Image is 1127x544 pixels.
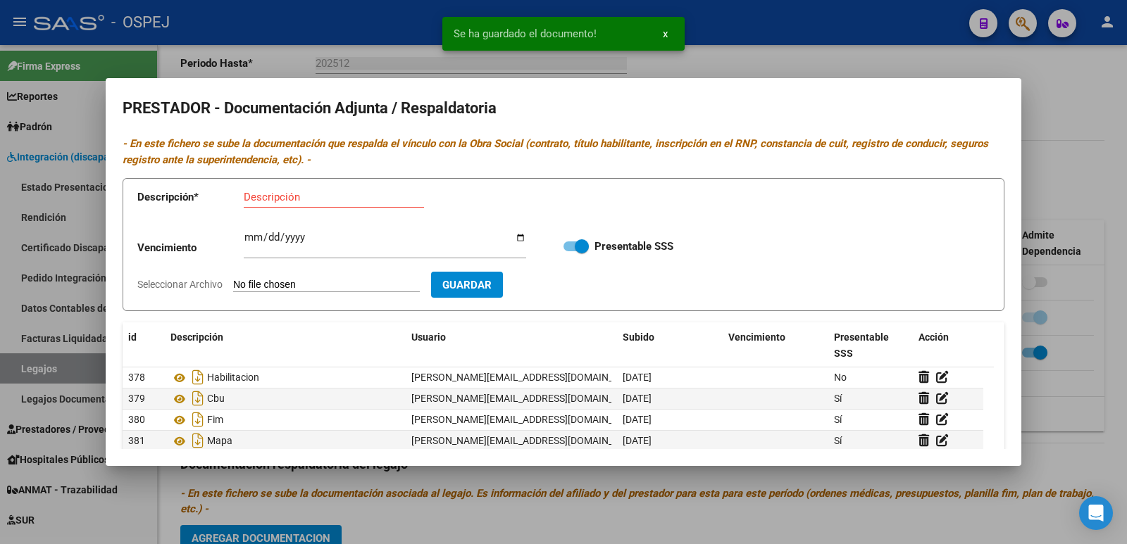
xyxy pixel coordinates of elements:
span: Descripción [170,331,223,343]
p: Descripción [137,189,244,205]
span: 378 [128,372,145,383]
i: Descargar documento [189,366,207,388]
datatable-header-cell: Acción [913,322,983,369]
span: Presentable SSS [834,331,889,359]
span: Sí [834,435,842,446]
datatable-header-cell: Usuario [406,322,617,369]
span: Sí [834,414,842,425]
i: Descargar documento [189,429,207,452]
span: 381 [128,435,145,446]
datatable-header-cell: Subido [617,322,723,369]
datatable-header-cell: id [123,322,165,369]
i: Descargar documento [189,387,207,410]
span: [DATE] [623,435,652,446]
span: Sí [834,393,842,404]
span: Usuario [411,331,446,343]
datatable-header-cell: Descripción [165,322,406,369]
span: [PERSON_NAME][EMAIL_ADDRESS][DOMAIN_NAME] - [PERSON_NAME] [411,372,726,383]
button: x [652,21,679,46]
span: [DATE] [623,414,652,425]
span: No [834,372,847,383]
h2: PRESTADOR - Documentación Adjunta / Respaldatoria [123,95,1004,122]
span: [PERSON_NAME][EMAIL_ADDRESS][DOMAIN_NAME] - [PERSON_NAME] [411,393,726,404]
span: Subido [623,331,654,343]
span: Fim [207,415,223,426]
span: 379 [128,393,145,404]
span: id [128,331,137,343]
strong: Presentable SSS [594,240,673,253]
i: - En este fichero se sube la documentación que respalda el vínculo con la Obra Social (contrato, ... [123,137,988,166]
button: Guardar [431,272,503,298]
span: Seleccionar Archivo [137,279,223,290]
span: Vencimiento [728,331,785,343]
span: [DATE] [623,393,652,404]
span: Acción [919,331,949,343]
span: Cbu [207,393,225,405]
span: Guardar [442,279,492,291]
span: x [663,27,668,40]
datatable-header-cell: Presentable SSS [828,322,913,369]
span: [PERSON_NAME][EMAIL_ADDRESS][DOMAIN_NAME] - [PERSON_NAME] [411,414,726,425]
i: Descargar documento [189,408,207,431]
span: Mapa [207,436,232,447]
datatable-header-cell: Vencimiento [723,322,828,369]
span: [PERSON_NAME][EMAIL_ADDRESS][DOMAIN_NAME] - [PERSON_NAME] [411,435,726,446]
div: Open Intercom Messenger [1079,496,1113,530]
p: Vencimiento [137,240,244,256]
span: 380 [128,414,145,425]
span: Habilitacion [207,372,259,384]
span: [DATE] [623,372,652,383]
span: Se ha guardado el documento! [454,27,597,41]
